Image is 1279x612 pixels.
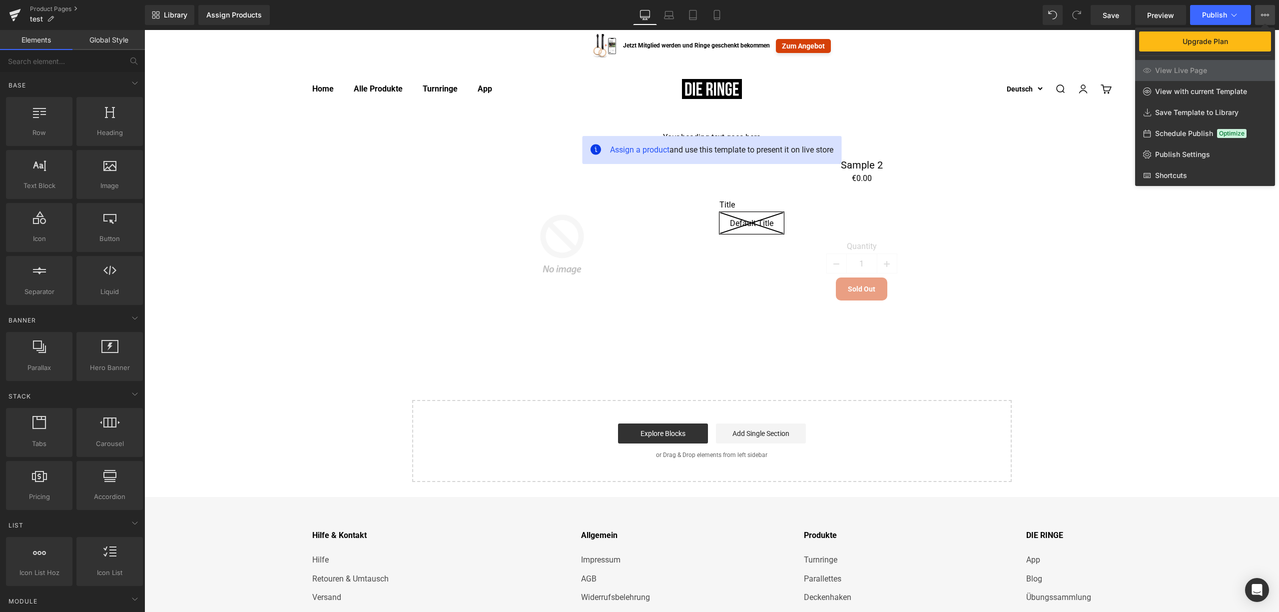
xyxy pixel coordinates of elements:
button: Deutsch [862,53,898,64]
img: Sample 2 [332,129,503,300]
p: Allgemein [437,499,506,512]
span: €0.00 [707,142,727,155]
span: Optimize [1217,129,1247,138]
a: Explore Blocks [474,393,564,413]
span: Jetzt Mitglied werden und Ringe geschenkt bekommen [479,11,626,20]
span: Pricing [9,491,69,502]
a: Alle Produkte [209,54,258,63]
span: Parallax [9,362,69,373]
p: Hilfe & Kontakt [168,499,283,512]
span: Assign a product [466,115,525,124]
a: Parallettes [659,542,697,555]
span: Publish [1202,11,1227,19]
a: App [882,523,896,536]
a: Kontakt [168,580,195,593]
span: Tabs [9,438,69,449]
a: Add Single Section [572,393,661,413]
h1: Your heading text goes here [5,101,1130,114]
a: Desktop [633,5,657,25]
span: Icon List [79,567,140,578]
span: Banner [7,315,37,325]
span: Save Template to Library [1155,108,1239,117]
span: Separator [9,286,69,297]
a: Versand [168,561,197,574]
span: Upgrade Plan [1183,37,1228,45]
span: View with current Template [1155,87,1247,96]
a: Blog [882,542,898,555]
div: Assign Products [206,11,262,19]
span: Default Title [586,182,629,203]
a: Zum Angebot [632,9,686,23]
a: AGB [437,542,452,555]
button: Sold Out [691,247,743,270]
span: Publish Settings [1155,150,1210,159]
span: Stack [7,391,32,401]
span: Liquid [79,286,140,297]
span: Save [1103,10,1119,20]
span: Base [7,80,27,90]
a: Widerrufsbelehrung [437,561,506,574]
span: Heading [79,127,140,138]
span: Hero Banner [79,362,140,373]
button: Redo [1067,5,1087,25]
span: test [30,15,43,23]
a: App [333,54,348,63]
span: List [7,520,24,530]
label: Quantity [575,211,860,223]
button: Upgrade PlanView Live PageView with current TemplateSave Template to LibrarySchedule PublishOptim... [1255,5,1275,25]
a: Retouren & Umtausch [168,542,244,555]
p: or Drag & Drop elements from left sidebar [284,421,851,428]
a: Laptop [657,5,681,25]
span: Button [79,233,140,244]
p: Produkte [659,499,728,512]
span: Module [7,596,38,606]
a: Sample 2 [696,129,738,141]
span: Sold Out [703,255,731,263]
span: Accordion [79,491,140,502]
a: Preview [1135,5,1186,25]
span: Shortcuts [1155,171,1187,180]
a: Product Pages [30,5,145,13]
span: Carousel [79,438,140,449]
span: Library [164,10,187,19]
a: New Library [145,5,194,25]
span: View Live Page [1155,66,1207,75]
span: Row [9,127,69,138]
img: Essential_App_Upgrade_92b431b1dc.webp [449,4,473,28]
a: Turnringe [278,54,313,63]
div: Open Intercom Messenger [1245,578,1269,602]
a: Impressum [437,523,476,536]
a: Übungssammlung [882,561,947,574]
span: Image [79,180,140,191]
span: and use this template to present it on live store [466,114,689,126]
a: Datenschutz [437,580,481,593]
a: Tablet [681,5,705,25]
a: Home [168,54,189,63]
a: Global Style [72,30,145,50]
span: Deutsch [862,53,888,64]
a: Turnringe [659,523,693,536]
span: Icon [9,233,69,244]
p: DIE RINGE [882,499,947,512]
span: Icon List Hoz [9,567,69,578]
span: Preview [1147,10,1174,20]
span: Text Block [9,180,69,191]
a: Deckenhaken [659,561,707,574]
label: Title [575,170,860,182]
button: Publish [1190,5,1251,25]
a: Mobile [705,5,729,25]
span: Schedule Publish [1155,129,1213,138]
a: Türanker [659,580,690,593]
a: Hilfe [168,523,184,536]
button: Undo [1043,5,1063,25]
